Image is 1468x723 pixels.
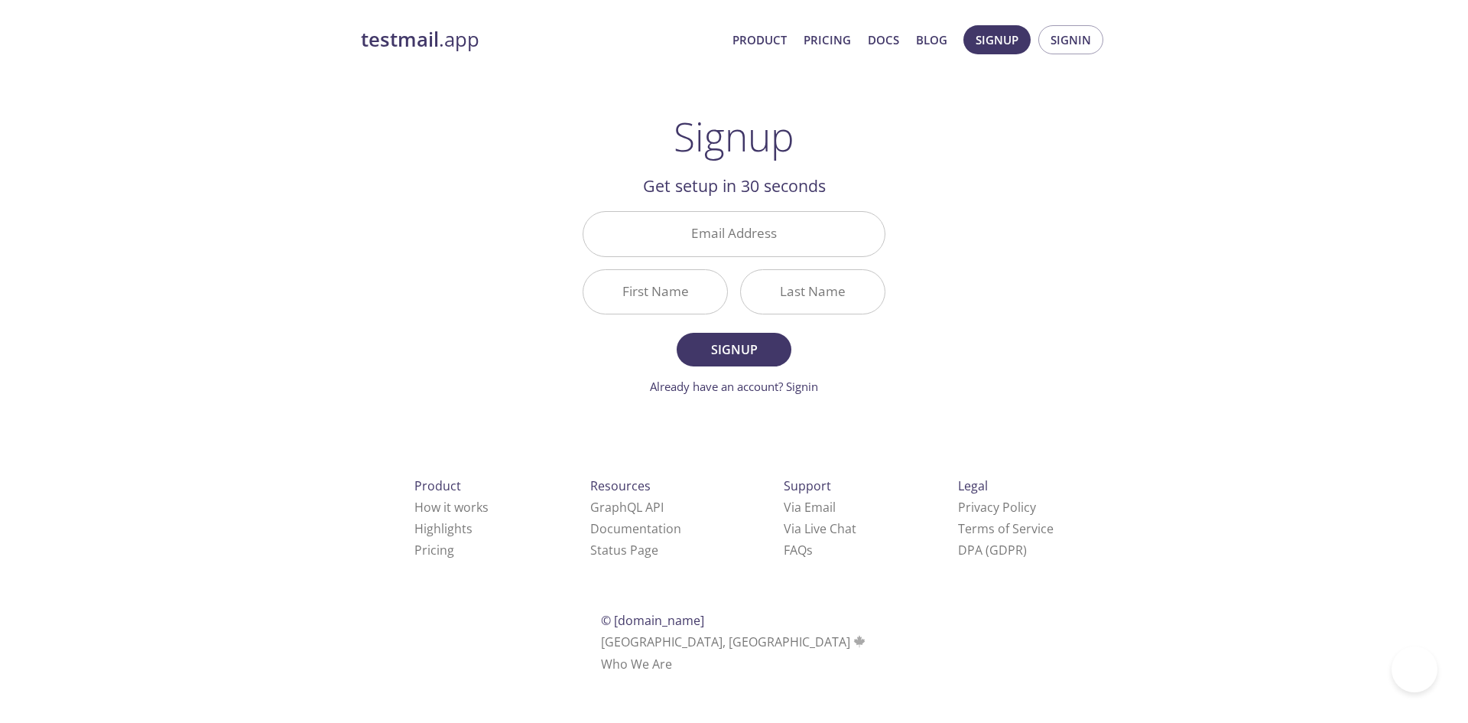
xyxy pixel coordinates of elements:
span: Legal [958,477,988,494]
h2: Get setup in 30 seconds [583,173,885,199]
span: [GEOGRAPHIC_DATA], [GEOGRAPHIC_DATA] [601,633,868,650]
a: How it works [414,499,489,516]
a: Already have an account? Signin [650,379,818,394]
button: Signup [677,333,791,366]
a: Blog [916,30,947,50]
a: DPA (GDPR) [958,542,1027,559]
a: Via Email [784,499,836,516]
a: Status Page [590,542,658,559]
span: Product [414,477,461,494]
button: Signin [1038,25,1103,54]
a: Pricing [414,542,454,559]
span: s [807,542,813,559]
button: Signup [963,25,1031,54]
a: Product [732,30,787,50]
iframe: Help Scout Beacon - Open [1392,646,1437,692]
strong: testmail [361,26,439,53]
span: Resources [590,477,651,494]
a: FAQ [784,542,813,559]
a: Pricing [804,30,851,50]
a: Via Live Chat [784,520,856,537]
span: Signup [976,30,1018,50]
span: Signup [693,339,775,360]
a: Privacy Policy [958,499,1036,516]
a: Highlights [414,520,473,537]
span: Signin [1051,30,1091,50]
a: Who We Are [601,656,672,673]
a: Documentation [590,520,681,537]
a: GraphQL API [590,499,664,516]
span: Support [784,477,831,494]
a: testmail.app [361,27,720,53]
a: Docs [868,30,899,50]
a: Terms of Service [958,520,1054,537]
h1: Signup [674,113,794,159]
span: © [DOMAIN_NAME] [601,612,704,629]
